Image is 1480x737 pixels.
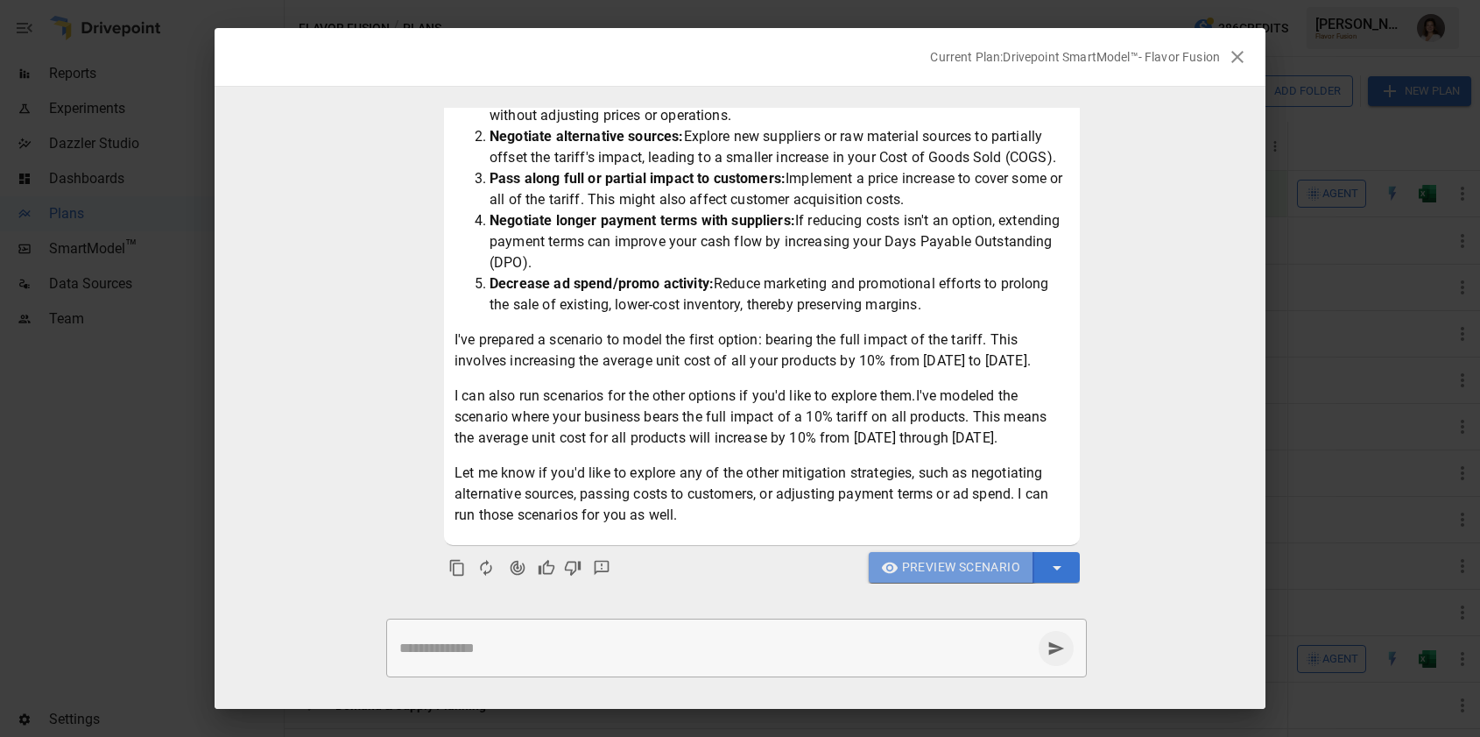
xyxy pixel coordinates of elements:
[455,386,1069,449] p: I can also run scenarios for the other options if you'd like to explore them.I've modeled the sce...
[455,330,1069,372] p: I've prepared a scenario to model the first option: bearing the full impact of the tariff. This i...
[490,275,714,292] strong: Decrease ad spend/promo activity:
[902,556,1020,578] span: Preview Scenario
[455,463,1069,526] p: Let me know if you'd like to explore any of the other mitigation strategies, such as negotiating ...
[444,555,470,581] button: Copy to clipboard
[930,48,1220,66] p: Current Plan: Drivepoint SmartModel™- Flavor Fusion
[533,555,560,581] button: Good Response
[869,552,1035,584] button: Preview Scenario
[490,212,795,229] strong: Negotiate longer payment terms with suppliers:
[490,168,1069,210] li: Implement a price increase to cover some or all of the tariff. This might also affect customer ac...
[560,555,586,581] button: Bad Response
[490,273,1069,315] li: Reduce marketing and promotional efforts to prolong the sale of existing, lower-cost inventory, t...
[586,552,617,584] button: Detailed Feedback
[502,552,533,584] button: Agent Changes Data
[490,128,684,145] strong: Negotiate alternative sources:
[490,210,1069,273] li: If reducing costs isn't an option, extending payment terms can improve your cash flow by increasi...
[490,170,786,187] strong: Pass along full or partial impact to customers:
[490,126,1069,168] li: Explore new suppliers or raw material sources to partially offset the tariff's impact, leading to...
[470,552,502,584] button: Regenerate Response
